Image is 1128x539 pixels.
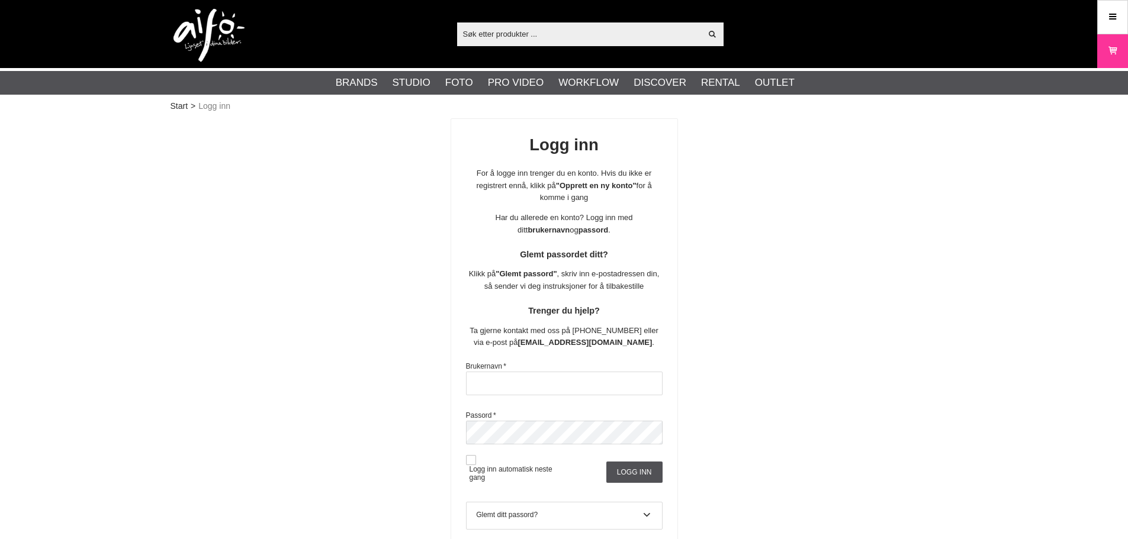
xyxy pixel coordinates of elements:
input: Søk etter produkter ... [457,25,702,43]
label: Passord [466,411,496,419]
strong: passord [579,225,609,234]
a: Brands [336,75,378,91]
a: Rental [701,75,740,91]
a: Foto [445,75,473,91]
span: > [191,100,195,112]
span: Logg inn [198,100,230,112]
a: Start [171,100,188,112]
strong: Trenger du hjelp? [528,306,600,315]
a: Workflow [558,75,619,91]
a: Outlet [755,75,795,91]
a: Pro Video [488,75,544,91]
label: Logg inn automatisk neste gang [466,465,564,482]
div: Glemt ditt passord? [476,509,652,520]
p: Klikk på , skriv inn e-postadressen din, så sender vi deg instruksjoner for å tilbakestille [466,268,663,293]
label: Brukernavn [466,362,506,370]
a: Discover [634,75,686,91]
strong: Glemt passordet ditt? [520,250,608,259]
strong: "Opprett en ny konto" [556,181,637,190]
strong: brukernavn [528,225,570,234]
strong: "Glemt passord" [496,269,557,278]
a: Studio [393,75,430,91]
strong: [EMAIL_ADDRESS][DOMAIN_NAME] [518,338,653,347]
p: Ta gjerne kontakt med oss på [PHONE_NUMBER] eller via e-post på . [466,325,663,350]
p: Har du allerede en konto? Logg inn med ditt og . [466,212,663,237]
h1: Logg inn [466,134,663,157]
p: For å logge inn trenger du en konto. Hvis du ikke er registrert ennå, klikk på for å komme i gang [466,167,663,204]
input: Logg inn [606,461,663,483]
img: logo.png [173,9,245,62]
